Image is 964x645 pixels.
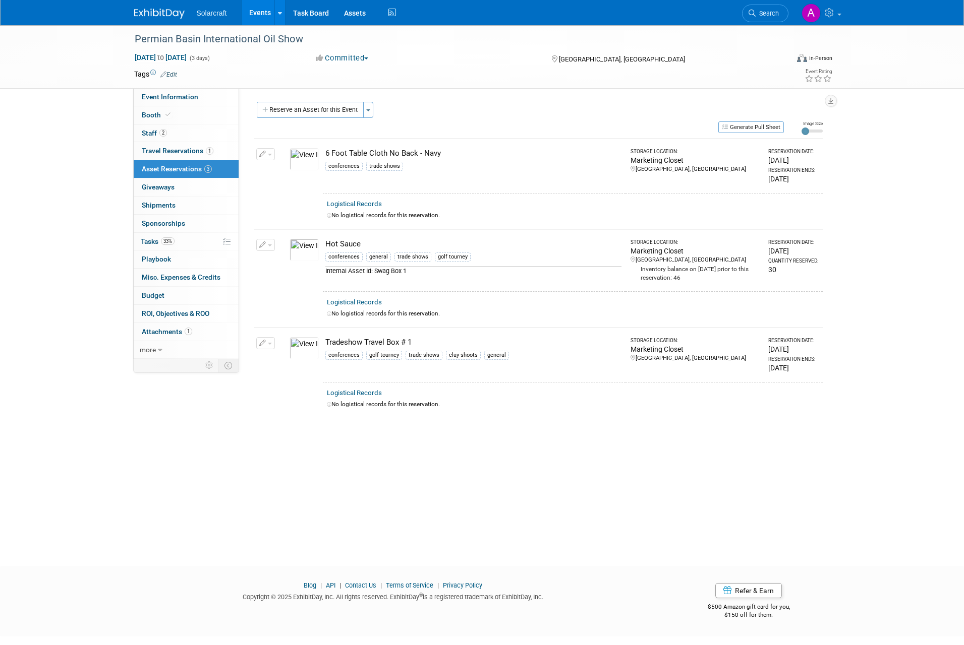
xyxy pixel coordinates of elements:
span: [GEOGRAPHIC_DATA], [GEOGRAPHIC_DATA] [559,55,685,63]
div: Hot Sauce [325,239,621,249]
div: [GEOGRAPHIC_DATA], [GEOGRAPHIC_DATA] [631,256,760,264]
span: Travel Reservations [142,147,213,155]
div: trade shows [406,351,442,360]
td: Tags [134,69,177,79]
img: View Images [290,239,319,261]
div: [DATE] [768,174,818,184]
div: No logistical records for this reservation. [327,400,819,409]
td: Personalize Event Tab Strip [201,359,218,372]
div: Permian Basin International Oil Show [131,30,773,48]
td: Toggle Event Tabs [218,359,239,372]
div: clay shoots [446,351,481,360]
button: Reserve an Asset for this Event [257,102,364,118]
div: golf tourney [435,252,471,262]
span: 1 [185,328,192,335]
div: Image Size [802,120,823,126]
div: general [484,351,509,360]
span: Booth [142,111,173,119]
span: 3 [204,165,212,173]
div: [DATE] [768,246,818,256]
a: Sponsorships [134,215,239,232]
span: Misc. Expenses & Credits [142,273,220,281]
div: Reservation Date: [768,239,818,246]
div: Storage Location: [631,148,760,155]
a: Search [742,5,788,22]
img: View Images [290,337,319,359]
a: Staff2 [134,124,239,142]
span: Giveaways [142,183,175,191]
div: Quantity Reserved: [768,257,818,265]
div: Marketing Closet [631,246,760,256]
button: Generate Pull Sheet [718,121,784,133]
div: trade shows [366,162,403,171]
a: Blog [304,582,316,589]
span: Shipments [142,201,176,209]
span: Search [756,10,779,17]
span: to [156,53,165,61]
a: Contact Us [345,582,376,589]
a: Attachments1 [134,323,239,341]
div: conferences [325,252,363,262]
span: | [337,582,344,589]
div: Internal Asset Id: Swag Box 1 [325,266,621,276]
a: Asset Reservations3 [134,160,239,178]
i: Booth reservation complete [165,112,171,117]
a: Misc. Expenses & Credits [134,269,239,286]
a: Logistical Records [327,298,382,306]
div: [GEOGRAPHIC_DATA], [GEOGRAPHIC_DATA] [631,165,760,173]
div: conferences [325,351,363,360]
div: golf tourney [366,351,402,360]
span: | [378,582,384,589]
span: Tasks [141,237,175,245]
a: Playbook [134,250,239,268]
span: more [140,346,156,354]
span: Asset Reservations [142,165,212,173]
div: Event Rating [805,69,832,74]
div: [DATE] [768,344,818,354]
a: Booth [134,106,239,124]
div: conferences [325,162,363,171]
div: 6 Foot Table Cloth No Back - Navy [325,148,621,159]
span: 33% [161,237,175,245]
a: Logistical Records [327,389,382,397]
div: Marketing Closet [631,344,760,354]
div: Event Format [729,52,833,68]
a: Travel Reservations1 [134,142,239,160]
div: [GEOGRAPHIC_DATA], [GEOGRAPHIC_DATA] [631,354,760,362]
img: ExhibitDay [134,9,185,19]
span: | [435,582,441,589]
div: 30 [768,265,818,275]
span: 1 [206,147,213,155]
a: Terms of Service [386,582,433,589]
span: Attachments [142,328,192,336]
button: Committed [312,53,372,63]
div: Storage Location: [631,239,760,246]
a: Edit [160,71,177,78]
div: No logistical records for this reservation. [327,211,819,220]
span: Playbook [142,255,171,263]
div: Reservation Date: [768,148,818,155]
a: Logistical Records [327,200,382,208]
div: Inventory balance on [DATE] prior to this reservation: 46 [631,264,760,282]
span: Staff [142,129,167,137]
div: Marketing Closet [631,155,760,165]
a: Shipments [134,197,239,214]
span: (3 days) [189,55,210,61]
a: more [134,341,239,359]
a: Privacy Policy [443,582,482,589]
a: Event Information [134,88,239,106]
div: [DATE] [768,155,818,165]
a: Budget [134,287,239,304]
div: Reservation Ends: [768,167,818,174]
a: Giveaways [134,178,239,196]
span: [DATE] [DATE] [134,53,187,62]
a: Refer & Earn [715,583,782,598]
sup: ® [419,592,423,598]
img: Format-Inperson.png [797,54,807,62]
div: Storage Location: [631,337,760,344]
div: Reservation Date: [768,337,818,344]
a: ROI, Objectives & ROO [134,305,239,322]
img: View Images [290,148,319,170]
div: $500 Amazon gift card for you, [667,596,830,619]
a: Tasks33% [134,233,239,250]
